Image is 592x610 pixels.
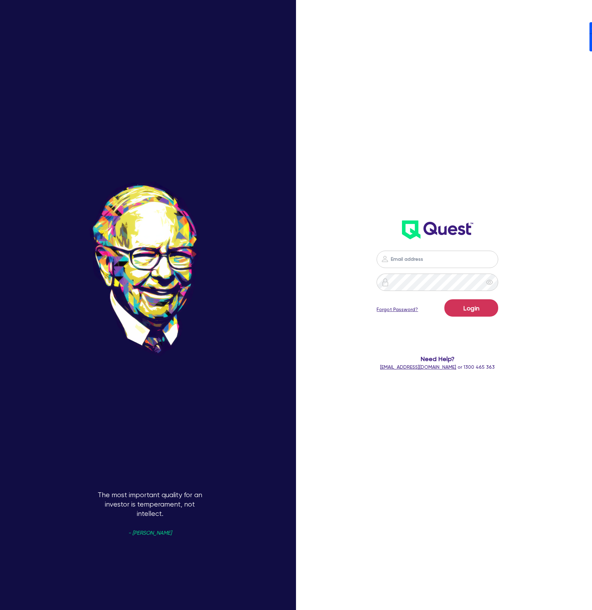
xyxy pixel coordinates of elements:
span: - [PERSON_NAME] [128,530,172,536]
span: eye [486,279,493,286]
input: Email address [377,251,498,268]
a: [EMAIL_ADDRESS][DOMAIN_NAME] [380,364,456,370]
button: Login [444,299,498,317]
img: icon-password [381,255,389,263]
a: Forgot Password? [377,306,418,313]
img: wH2k97JdezQIQAAAABJRU5ErkJggg== [402,220,473,239]
img: icon-password [381,278,389,286]
p: The most important quality for an investor is temperament, not intellect. [94,491,206,602]
span: Need Help? [360,354,516,364]
span: or 1300 465 363 [380,364,495,370]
